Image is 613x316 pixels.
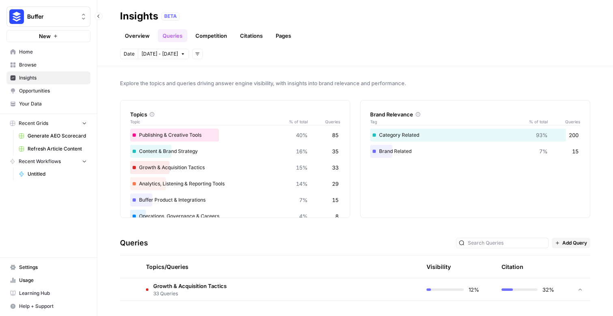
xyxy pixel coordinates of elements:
span: 15 [332,196,339,204]
span: 35 [332,147,339,155]
a: Overview [120,29,154,42]
div: Insights [120,10,158,23]
button: [DATE] - [DATE] [138,49,189,59]
span: 16% [296,147,308,155]
span: 85 [332,131,339,139]
a: Opportunities [6,84,90,97]
span: Date [124,50,135,58]
span: Settings [19,264,87,271]
span: Learning Hub [19,290,87,297]
span: % of total [523,118,548,125]
div: Operations, Governance & Careers [130,210,340,223]
span: Untitled [28,170,87,178]
a: Pages [271,29,296,42]
a: Browse [6,58,90,71]
span: 33 [332,163,339,172]
h3: Queries [120,237,148,249]
a: Competition [191,29,232,42]
span: Home [19,48,87,56]
a: Home [6,45,90,58]
span: 7% [299,196,308,204]
span: 15 [572,147,579,155]
span: Usage [19,277,87,284]
span: Queries [548,118,580,125]
span: Opportunities [19,87,87,95]
div: Topics/Queries [146,256,337,278]
a: Your Data [6,97,90,110]
span: Recent Workflows [19,158,61,165]
span: 33 Queries [153,290,227,297]
div: Category Related [370,129,580,142]
span: Insights [19,74,87,82]
div: Publishing & Creative Tools [130,129,340,142]
span: 200 [569,131,579,139]
span: Recent Grids [19,120,48,127]
span: 15% [296,163,308,172]
a: Untitled [15,168,90,181]
div: BETA [161,12,180,20]
span: Explore the topics and queries driving answer engine visibility, with insights into brand relevan... [120,79,590,87]
button: Workspace: Buffer [6,6,90,27]
div: Brand Relevance [370,110,580,118]
button: Recent Workflows [6,155,90,168]
span: Add Query [562,239,587,247]
button: Recent Grids [6,117,90,129]
span: Tag [370,118,523,125]
div: Visibility [427,263,451,271]
a: Usage [6,274,90,287]
div: Citation [502,256,523,278]
a: Refresh Article Content [15,142,90,155]
a: Learning Hub [6,287,90,300]
span: Queries [308,118,340,125]
a: Generate AEO Scorecard [15,129,90,142]
a: Insights [6,71,90,84]
span: Refresh Article Content [28,145,87,153]
button: Help + Support [6,300,90,313]
span: Help + Support [19,303,87,310]
span: 93% [536,131,548,139]
div: Content & Brand Strategy [130,145,340,158]
span: 4% [299,212,308,220]
span: Topic [130,118,283,125]
a: Citations [235,29,268,42]
span: New [39,32,51,40]
span: Generate AEO Scorecard [28,132,87,140]
span: 8 [335,212,339,220]
input: Search Queries [468,239,546,247]
span: Browse [19,61,87,69]
div: Buffer Product & Integrations [130,193,340,206]
span: Your Data [19,100,87,107]
img: Buffer Logo [9,9,24,24]
span: [DATE] - [DATE] [141,50,178,58]
a: Queries [158,29,187,42]
div: Analytics, Listening & Reporting Tools [130,177,340,190]
span: 32% [542,286,554,294]
span: 7% [539,147,548,155]
span: Growth & Acquisition Tactics [153,282,227,290]
button: New [6,30,90,42]
span: 14% [296,180,308,188]
span: 12% [469,286,479,294]
span: 40% [296,131,308,139]
span: % of total [283,118,308,125]
a: Settings [6,261,90,274]
span: Buffer [27,13,76,21]
span: 29 [332,180,339,188]
button: Add Query [552,238,590,248]
div: Growth & Acquisition Tactics [130,161,340,174]
div: Brand Related [370,145,580,158]
div: Topics [130,110,340,118]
